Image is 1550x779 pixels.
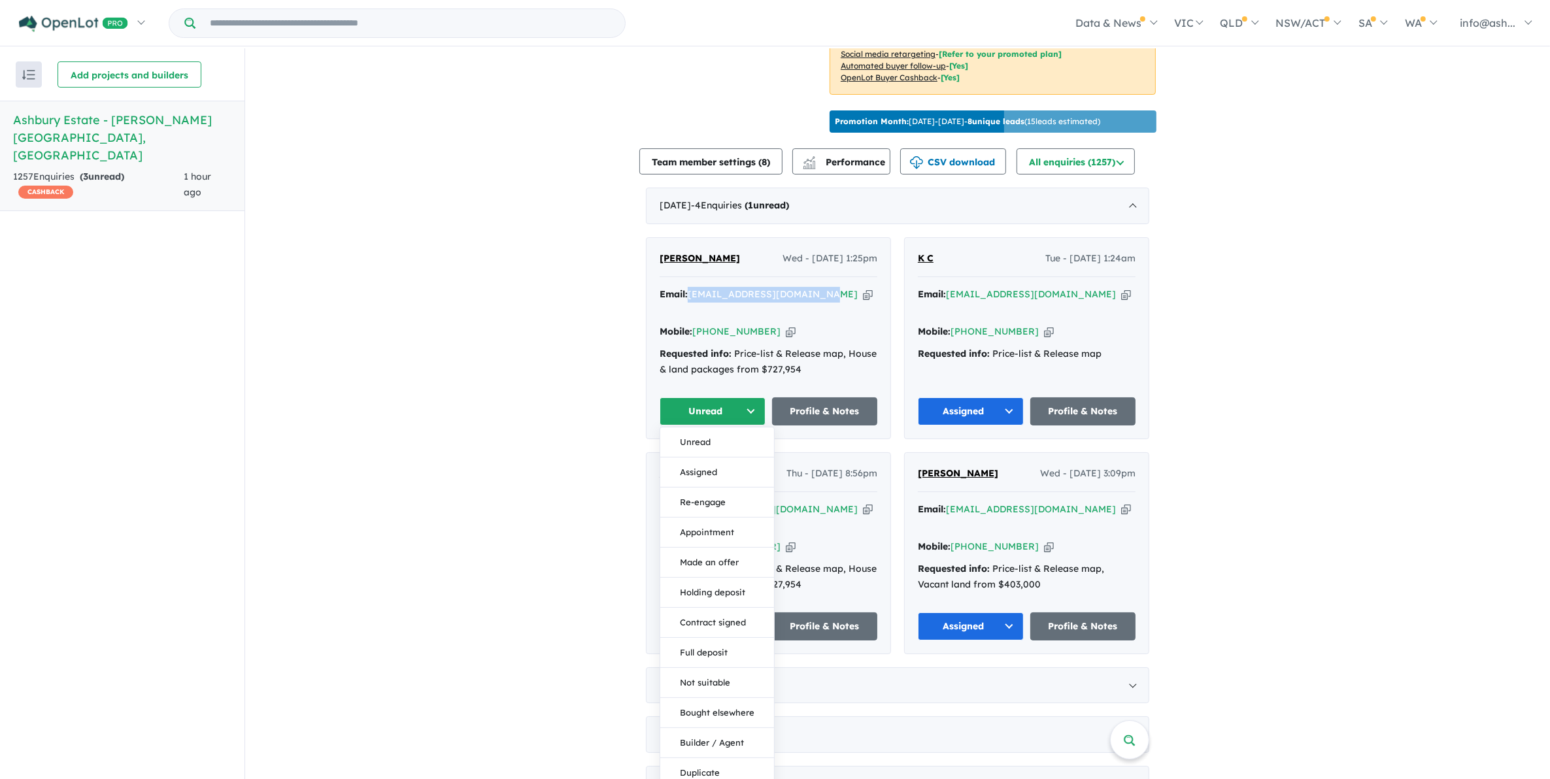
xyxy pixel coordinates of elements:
[805,156,885,168] span: Performance
[918,612,1024,640] button: Assigned
[1121,503,1131,516] button: Copy
[660,668,774,698] button: Not suitable
[900,148,1006,174] button: CSV download
[792,148,890,174] button: Performance
[946,288,1116,300] a: [EMAIL_ADDRESS][DOMAIN_NAME]
[58,61,201,88] button: Add projects and builders
[1121,288,1131,301] button: Copy
[13,111,231,164] h5: Ashbury Estate - [PERSON_NAME][GEOGRAPHIC_DATA] , [GEOGRAPHIC_DATA]
[660,397,766,425] button: Unread
[660,288,688,300] strong: Email:
[646,667,1149,704] div: [DATE]
[1044,540,1054,554] button: Copy
[1044,325,1054,339] button: Copy
[13,169,184,201] div: 1257 Enquir ies
[1045,251,1136,267] span: Tue - [DATE] 1:24am
[691,199,789,211] span: - 4 Enquir ies
[748,199,753,211] span: 1
[660,348,732,359] strong: Requested info:
[660,488,774,518] button: Re-engage
[918,325,951,337] strong: Mobile:
[1030,612,1136,640] a: Profile & Notes
[80,171,124,182] strong: ( unread)
[786,540,796,554] button: Copy
[660,252,740,264] span: [PERSON_NAME]
[910,156,923,169] img: download icon
[660,325,692,337] strong: Mobile:
[1460,16,1515,29] span: info@ash...
[918,563,990,574] strong: Requested info:
[660,608,774,638] button: Contract signed
[660,251,740,267] a: [PERSON_NAME]
[762,156,767,168] span: 8
[918,288,946,300] strong: Email:
[660,457,774,488] button: Assigned
[660,346,877,378] div: Price-list & Release map, House & land packages from $727,954
[918,251,934,267] a: K C
[841,73,937,82] u: OpenLot Buyer Cashback
[1040,466,1136,482] span: Wed - [DATE] 3:09pm
[841,49,935,59] u: Social media retargeting
[660,548,774,578] button: Made an offer
[918,348,990,359] strong: Requested info:
[951,540,1039,552] a: [PHONE_NUMBER]
[646,188,1149,224] div: [DATE]
[803,161,816,169] img: bar-chart.svg
[660,578,774,608] button: Holding deposit
[918,346,1136,362] div: Price-list & Release map
[745,199,789,211] strong: ( unread)
[949,61,968,71] span: [Yes]
[692,325,781,337] a: [PHONE_NUMBER]
[19,16,128,32] img: Openlot PRO Logo White
[198,9,622,37] input: Try estate name, suburb, builder or developer
[660,698,774,728] button: Bought elsewhere
[18,186,73,199] span: CASHBACK
[772,612,878,640] a: Profile & Notes
[946,503,1116,515] a: [EMAIL_ADDRESS][DOMAIN_NAME]
[941,73,960,82] span: [Yes]
[939,49,1062,59] span: [Refer to your promoted plan]
[951,325,1039,337] a: [PHONE_NUMBER]
[772,397,878,425] a: Profile & Notes
[863,288,873,301] button: Copy
[918,540,951,552] strong: Mobile:
[918,561,1136,593] div: Price-list & Release map, Vacant land from $403,000
[1030,397,1136,425] a: Profile & Notes
[783,251,877,267] span: Wed - [DATE] 1:25pm
[918,467,998,479] span: [PERSON_NAME]
[918,503,946,515] strong: Email:
[918,397,1024,425] button: Assigned
[639,148,783,174] button: Team member settings (8)
[646,716,1149,753] div: [DATE]
[83,171,88,182] span: 3
[803,156,815,163] img: line-chart.svg
[841,61,946,71] u: Automated buyer follow-up
[835,116,909,126] b: Promotion Month:
[1017,148,1135,174] button: All enquiries (1257)
[688,288,858,300] a: [EMAIL_ADDRESS][DOMAIN_NAME]
[918,466,998,482] a: [PERSON_NAME]
[835,116,1100,127] p: [DATE] - [DATE] - ( 15 leads estimated)
[968,116,1024,126] b: 8 unique leads
[918,252,934,264] span: K C
[786,466,877,482] span: Thu - [DATE] 8:56pm
[660,518,774,548] button: Appointment
[863,503,873,516] button: Copy
[660,638,774,668] button: Full deposit
[660,728,774,758] button: Builder / Agent
[22,70,35,80] img: sort.svg
[660,427,774,457] button: Unread
[184,171,211,198] span: 1 hour ago
[786,325,796,339] button: Copy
